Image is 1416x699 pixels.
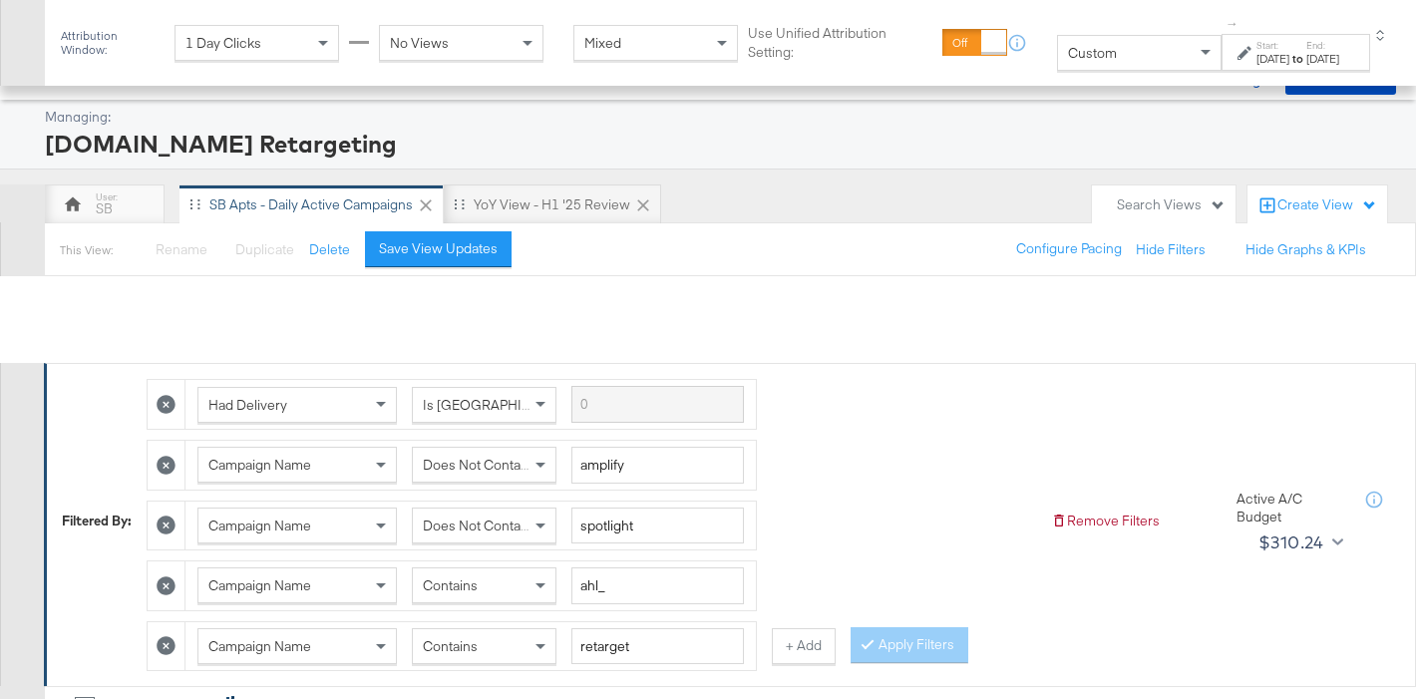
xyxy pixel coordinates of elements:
[1277,195,1377,215] div: Create View
[1068,44,1117,62] span: Custom
[96,199,113,218] div: SB
[60,29,165,57] div: Attribution Window:
[309,240,350,259] button: Delete
[208,396,287,414] span: Had Delivery
[1237,490,1346,526] div: Active A/C Budget
[1136,240,1206,259] button: Hide Filters
[1256,39,1289,52] label: Start:
[235,240,294,258] span: Duplicate
[423,456,531,474] span: Does Not Contain
[1256,51,1289,67] div: [DATE]
[185,34,261,52] span: 1 Day Clicks
[379,239,498,258] div: Save View Updates
[1250,526,1347,558] button: $310.24
[1224,21,1242,28] span: ↑
[571,567,744,604] input: Enter a search term
[423,637,478,655] span: Contains
[423,396,575,414] span: Is [GEOGRAPHIC_DATA]
[70,70,139,86] a: Dashboard
[423,517,531,534] span: Does Not Contain
[209,195,413,214] div: SB Apts - Daily Active Campaigns
[1258,527,1324,557] div: $310.24
[43,70,70,86] span: /
[571,386,744,423] input: Enter a search term
[60,242,113,258] div: This View:
[1002,231,1136,267] button: Configure Pacing
[423,576,478,594] span: Contains
[365,231,512,267] button: Save View Updates
[189,198,200,209] div: Drag to reorder tab
[1306,51,1339,67] div: [DATE]
[571,628,744,665] input: Enter a search term
[156,240,207,258] span: Rename
[571,508,744,544] input: Enter a search term
[1306,39,1339,52] label: End:
[390,34,449,52] span: No Views
[45,127,1391,161] div: [DOMAIN_NAME] Retargeting
[571,447,744,484] input: Enter a search term
[474,195,630,214] div: YoY View - H1 '25 Review
[584,34,621,52] span: Mixed
[208,576,311,594] span: Campaign Name
[454,198,465,209] div: Drag to reorder tab
[1289,51,1306,66] strong: to
[20,70,43,86] span: Ads
[1117,195,1226,214] div: Search Views
[208,517,311,534] span: Campaign Name
[772,628,836,664] button: + Add
[45,108,1391,127] div: Managing:
[1245,240,1366,259] button: Hide Graphs & KPIs
[748,24,934,61] label: Use Unified Attribution Setting:
[208,637,311,655] span: Campaign Name
[1051,512,1160,530] button: Remove Filters
[62,512,132,530] div: Filtered By:
[208,456,311,474] span: Campaign Name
